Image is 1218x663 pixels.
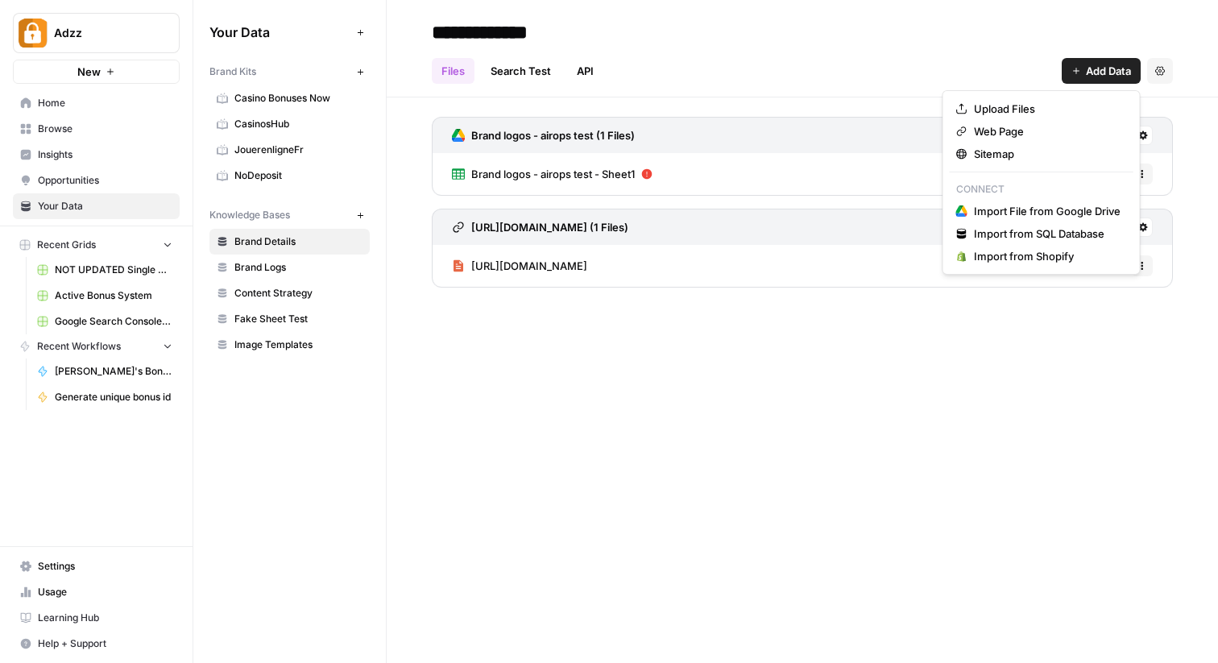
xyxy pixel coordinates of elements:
[209,111,370,137] a: CasinosHub
[942,90,1141,275] div: Add Data
[38,636,172,651] span: Help + Support
[55,314,172,329] span: Google Search Console - [URL][DOMAIN_NAME]
[471,166,635,182] span: Brand logos - airops test - Sheet1
[38,147,172,162] span: Insights
[209,137,370,163] a: JouerenligneFr
[38,122,172,136] span: Browse
[950,179,1133,200] p: Connect
[55,390,172,404] span: Generate unique bonus id
[30,257,180,283] a: NOT UPDATED Single Bonus Creation
[209,163,370,189] a: NoDeposit
[38,585,172,599] span: Usage
[13,168,180,193] a: Opportunities
[471,219,628,235] h3: [URL][DOMAIN_NAME] (1 Files)
[209,23,350,42] span: Your Data
[471,258,587,274] span: [URL][DOMAIN_NAME]
[452,153,652,195] a: Brand logos - airops test - Sheet1
[209,64,256,79] span: Brand Kits
[13,605,180,631] a: Learning Hub
[209,208,290,222] span: Knowledge Bases
[974,101,1121,117] span: Upload Files
[234,312,362,326] span: Fake Sheet Test
[452,245,587,287] a: [URL][DOMAIN_NAME]
[481,58,561,84] a: Search Test
[30,283,180,309] a: Active Bonus System
[37,238,96,252] span: Recent Grids
[37,339,121,354] span: Recent Workflows
[234,117,362,131] span: CasinosHub
[30,358,180,384] a: [PERSON_NAME]'s Bonus Text Creation ARABIC
[13,631,180,657] button: Help + Support
[13,116,180,142] a: Browse
[234,260,362,275] span: Brand Logs
[30,309,180,334] a: Google Search Console - [URL][DOMAIN_NAME]
[54,25,151,41] span: Adzz
[1062,58,1141,84] button: Add Data
[432,58,474,84] a: Files
[13,142,180,168] a: Insights
[974,226,1121,242] span: Import from SQL Database
[38,173,172,188] span: Opportunities
[13,13,180,53] button: Workspace: Adzz
[19,19,48,48] img: Adzz Logo
[13,233,180,257] button: Recent Grids
[567,58,603,84] a: API
[452,209,628,245] a: [URL][DOMAIN_NAME] (1 Files)
[452,118,635,153] a: Brand logos - airops test (1 Files)
[974,248,1121,264] span: Import from Shopify
[13,579,180,605] a: Usage
[234,286,362,300] span: Content Strategy
[209,332,370,358] a: Image Templates
[13,90,180,116] a: Home
[209,255,370,280] a: Brand Logs
[55,263,172,277] span: NOT UPDATED Single Bonus Creation
[974,146,1121,162] span: Sitemap
[13,60,180,84] button: New
[974,123,1121,139] span: Web Page
[234,91,362,106] span: Casino Bonuses Now
[55,288,172,303] span: Active Bonus System
[55,364,172,379] span: [PERSON_NAME]'s Bonus Text Creation ARABIC
[974,203,1121,219] span: Import File from Google Drive
[38,611,172,625] span: Learning Hub
[234,143,362,157] span: JouerenligneFr
[30,384,180,410] a: Generate unique bonus id
[209,229,370,255] a: Brand Details
[234,234,362,249] span: Brand Details
[1086,63,1131,79] span: Add Data
[234,338,362,352] span: Image Templates
[77,64,101,80] span: New
[209,306,370,332] a: Fake Sheet Test
[13,334,180,358] button: Recent Workflows
[209,85,370,111] a: Casino Bonuses Now
[38,559,172,574] span: Settings
[209,280,370,306] a: Content Strategy
[471,127,635,143] h3: Brand logos - airops test (1 Files)
[38,199,172,213] span: Your Data
[234,168,362,183] span: NoDeposit
[13,553,180,579] a: Settings
[38,96,172,110] span: Home
[13,193,180,219] a: Your Data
